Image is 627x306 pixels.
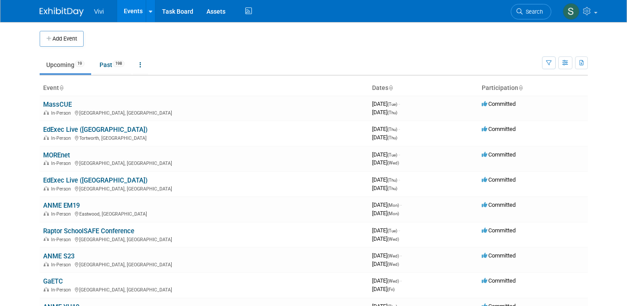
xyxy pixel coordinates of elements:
[43,227,134,235] a: Raptor SchoolSAFE Conference
[40,56,91,73] a: Upcoming19
[372,101,400,107] span: [DATE]
[43,210,365,217] div: Eastwood, [GEOGRAPHIC_DATA]
[398,101,400,107] span: -
[372,261,399,267] span: [DATE]
[94,8,104,15] span: Vivi
[51,110,74,116] span: In-Person
[372,176,400,183] span: [DATE]
[43,261,365,268] div: [GEOGRAPHIC_DATA], [GEOGRAPHIC_DATA]
[518,84,523,91] a: Sort by Participation Type
[400,277,402,284] span: -
[51,287,74,293] span: In-Person
[482,176,516,183] span: Committed
[372,151,400,158] span: [DATE]
[44,135,49,140] img: In-Person Event
[387,135,397,140] span: (Thu)
[44,287,49,291] img: In-Person Event
[372,202,402,208] span: [DATE]
[511,4,551,19] a: Search
[482,151,516,158] span: Committed
[51,237,74,243] span: In-Person
[51,160,74,166] span: In-Person
[51,186,74,192] span: In-Person
[372,109,397,116] span: [DATE]
[43,151,70,159] a: MOREnet
[43,252,74,260] a: ANME S23
[387,160,399,165] span: (Wed)
[43,235,365,243] div: [GEOGRAPHIC_DATA], [GEOGRAPHIC_DATA]
[387,102,397,107] span: (Tue)
[43,109,365,116] div: [GEOGRAPHIC_DATA], [GEOGRAPHIC_DATA]
[372,277,402,284] span: [DATE]
[387,237,399,242] span: (Wed)
[40,81,369,96] th: Event
[482,101,516,107] span: Committed
[372,126,400,132] span: [DATE]
[400,252,402,259] span: -
[398,151,400,158] span: -
[44,237,49,241] img: In-Person Event
[398,227,400,234] span: -
[478,81,588,96] th: Participation
[372,252,402,259] span: [DATE]
[563,3,579,20] img: Sara Membreno
[43,134,365,141] div: Tortworth, [GEOGRAPHIC_DATA]
[372,210,399,216] span: [DATE]
[43,101,72,108] a: MassCUE
[51,262,74,268] span: In-Person
[51,135,74,141] span: In-Person
[482,277,516,284] span: Committed
[369,81,478,96] th: Dates
[387,262,399,267] span: (Wed)
[372,185,397,191] span: [DATE]
[113,60,125,67] span: 198
[400,202,402,208] span: -
[387,228,397,233] span: (Tue)
[93,56,131,73] a: Past198
[387,254,399,258] span: (Wed)
[43,277,63,285] a: GaETC
[387,203,399,208] span: (Mon)
[59,84,63,91] a: Sort by Event Name
[387,110,397,115] span: (Thu)
[398,126,400,132] span: -
[44,262,49,266] img: In-Person Event
[482,227,516,234] span: Committed
[372,235,399,242] span: [DATE]
[75,60,85,67] span: 19
[387,178,397,183] span: (Thu)
[372,159,399,166] span: [DATE]
[43,202,80,209] a: ANME EM19
[387,279,399,284] span: (Wed)
[523,8,543,15] span: Search
[43,185,365,192] div: [GEOGRAPHIC_DATA], [GEOGRAPHIC_DATA]
[44,160,49,165] img: In-Person Event
[372,227,400,234] span: [DATE]
[43,126,148,134] a: EdExec Live ([GEOGRAPHIC_DATA])
[43,159,365,166] div: [GEOGRAPHIC_DATA], [GEOGRAPHIC_DATA]
[387,287,395,292] span: (Fri)
[51,211,74,217] span: In-Person
[44,211,49,216] img: In-Person Event
[372,134,397,141] span: [DATE]
[372,286,395,292] span: [DATE]
[44,110,49,115] img: In-Person Event
[43,176,148,184] a: EdExec Live ([GEOGRAPHIC_DATA])
[388,84,393,91] a: Sort by Start Date
[482,126,516,132] span: Committed
[387,211,399,216] span: (Mon)
[40,7,84,16] img: ExhibitDay
[40,31,84,47] button: Add Event
[482,252,516,259] span: Committed
[482,202,516,208] span: Committed
[43,286,365,293] div: [GEOGRAPHIC_DATA], [GEOGRAPHIC_DATA]
[44,186,49,190] img: In-Person Event
[387,127,397,132] span: (Thu)
[387,186,397,191] span: (Thu)
[387,153,397,157] span: (Tue)
[398,176,400,183] span: -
